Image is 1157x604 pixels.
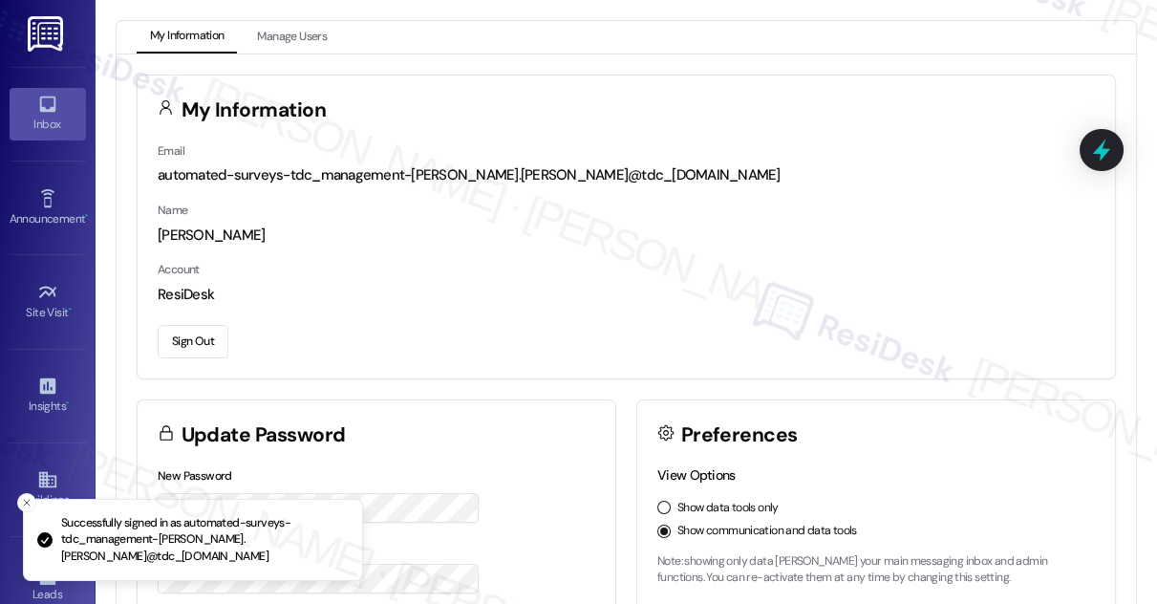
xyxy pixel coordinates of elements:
label: Show communication and data tools [677,523,857,540]
label: Name [158,203,188,218]
button: Sign Out [158,325,228,358]
h3: Preferences [681,425,798,445]
div: ResiDesk [158,285,1095,305]
p: Successfully signed in as automated-surveys-tdc_management-[PERSON_NAME].[PERSON_NAME]@tdc_[DOMAI... [61,515,347,566]
h3: My Information [182,100,327,120]
a: Buildings [10,464,86,515]
label: New Password [158,468,232,484]
button: Manage Users [244,21,340,54]
h3: Update Password [182,425,346,445]
div: [PERSON_NAME] [158,226,1095,246]
button: My Information [137,21,237,54]
a: Site Visit • [10,276,86,328]
label: Email [158,143,184,159]
label: Account [158,262,200,277]
span: • [85,209,88,223]
div: automated-surveys-tdc_management-[PERSON_NAME].[PERSON_NAME]@tdc_[DOMAIN_NAME] [158,165,1095,185]
label: Show data tools only [677,500,779,517]
a: Inbox [10,88,86,140]
img: ResiDesk Logo [28,16,67,52]
span: • [66,397,69,410]
p: Note: showing only data [PERSON_NAME] your main messaging inbox and admin functions. You can re-a... [657,553,1095,587]
label: View Options [657,466,736,484]
button: Close toast [17,493,36,512]
span: • [69,303,72,316]
a: Insights • [10,370,86,421]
